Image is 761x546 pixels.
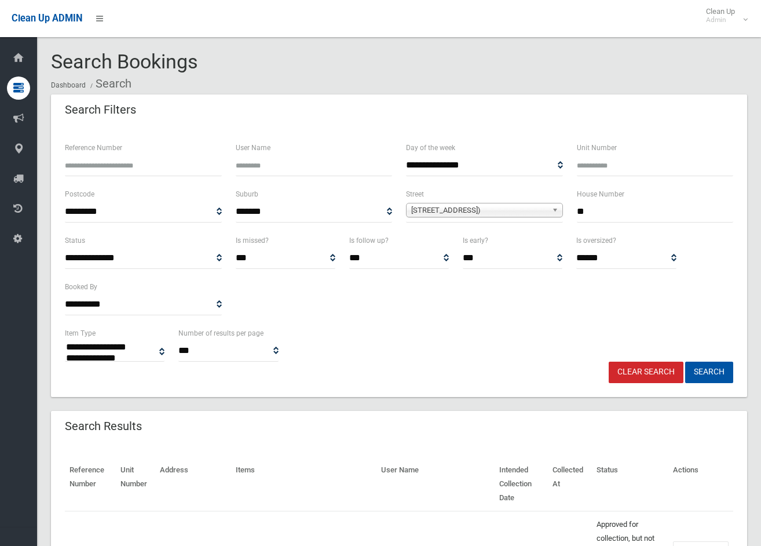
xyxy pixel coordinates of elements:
label: Day of the week [406,141,455,154]
label: Booked By [65,281,97,293]
th: Unit Number [116,457,155,511]
a: Dashboard [51,81,86,89]
label: Is missed? [236,234,269,247]
th: Intended Collection Date [495,457,548,511]
label: Is oversized? [576,234,616,247]
label: Unit Number [577,141,617,154]
span: Search Bookings [51,50,198,73]
label: Item Type [65,327,96,340]
th: Address [155,457,231,511]
label: Is follow up? [349,234,389,247]
label: User Name [236,141,270,154]
label: Postcode [65,188,94,201]
header: Search Results [51,415,156,438]
th: Collected At [548,457,592,511]
th: Items [231,457,376,511]
button: Search [685,362,733,383]
label: Status [65,234,85,247]
label: Street [406,188,424,201]
li: Search [87,73,131,94]
label: Is early? [463,234,488,247]
label: Reference Number [65,141,122,154]
span: Clean Up [700,7,747,24]
label: House Number [577,188,624,201]
th: Status [592,457,668,511]
header: Search Filters [51,99,150,121]
th: User Name [376,457,495,511]
label: Suburb [236,188,258,201]
small: Admin [706,16,735,24]
th: Actions [668,457,733,511]
span: [STREET_ADDRESS]) [411,203,547,217]
th: Reference Number [65,457,116,511]
label: Number of results per page [178,327,264,340]
a: Clear Search [609,362,683,383]
span: Clean Up ADMIN [12,13,82,24]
